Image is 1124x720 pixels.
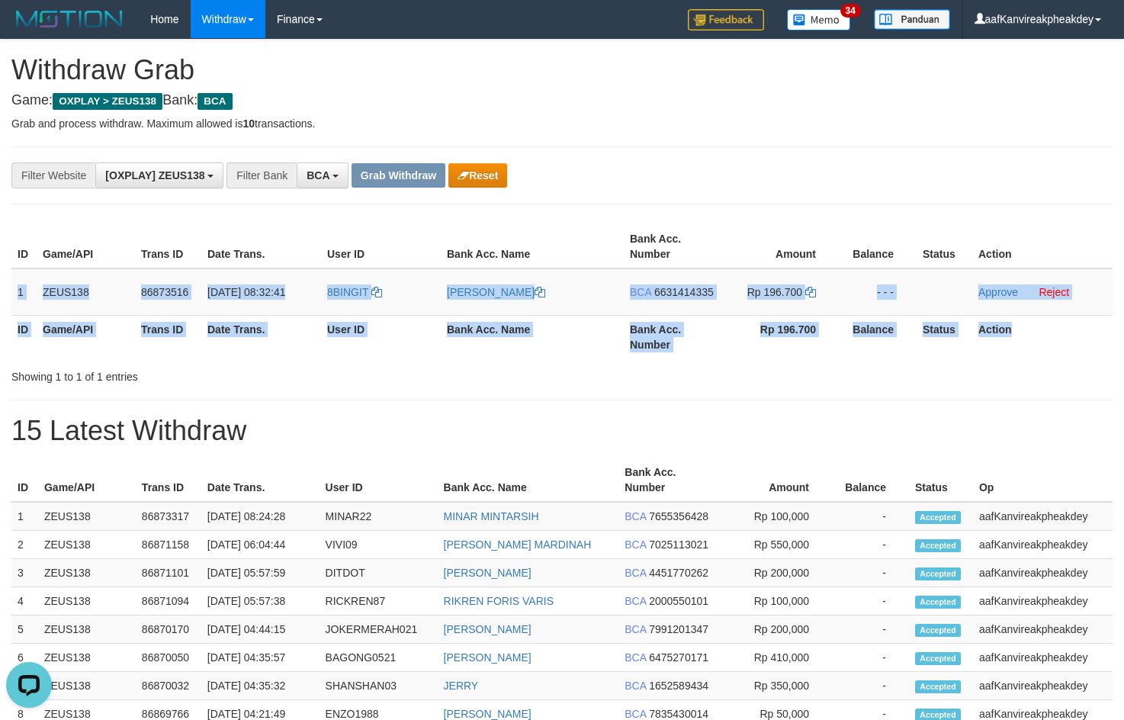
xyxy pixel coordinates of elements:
a: MINAR MINTARSIH [444,510,539,522]
td: Rp 100,000 [716,502,832,531]
td: 4 [11,587,38,616]
td: 86871094 [136,587,201,616]
td: ZEUS138 [38,502,136,531]
span: Accepted [915,567,961,580]
td: ZEUS138 [38,587,136,616]
th: Bank Acc. Name [441,315,624,358]
td: 1 [11,268,37,316]
th: Bank Acc. Name [438,458,619,502]
span: OXPLAY > ZEUS138 [53,93,162,110]
span: BCA [625,595,646,607]
td: JOKERMERAH021 [320,616,438,644]
span: BCA [625,623,646,635]
span: BCA [625,680,646,692]
th: Date Trans. [201,225,321,268]
span: Copy 2000550101 to clipboard [649,595,708,607]
td: aafKanvireakpheakdey [973,644,1113,672]
td: 1 [11,502,38,531]
th: ID [11,315,37,358]
span: BCA [625,651,646,664]
a: RIKREN FORIS VARIS [444,595,554,607]
th: ID [11,458,38,502]
th: Trans ID [135,225,201,268]
span: Rp 196.700 [747,286,802,298]
td: [DATE] 06:04:44 [201,531,320,559]
span: Copy 7991201347 to clipboard [649,623,708,635]
span: 34 [840,4,861,18]
div: Showing 1 to 1 of 1 entries [11,363,457,384]
td: 2 [11,531,38,559]
td: 6 [11,644,38,672]
th: Status [917,225,972,268]
span: Copy 7025113021 to clipboard [649,538,708,551]
td: MINAR22 [320,502,438,531]
td: aafKanvireakpheakdey [973,559,1113,587]
td: aafKanvireakpheakdey [973,672,1113,700]
td: - [832,644,909,672]
td: SHANSHAN03 [320,672,438,700]
td: 5 [11,616,38,644]
td: ZEUS138 [38,616,136,644]
td: ZEUS138 [37,268,135,316]
td: aafKanvireakpheakdey [973,531,1113,559]
td: - [832,672,909,700]
td: BAGONG0521 [320,644,438,672]
a: [PERSON_NAME] [444,623,531,635]
span: Accepted [915,539,961,552]
span: Copy 4451770262 to clipboard [649,567,708,579]
th: Op [973,458,1113,502]
th: Date Trans. [201,315,321,358]
td: 86870170 [136,616,201,644]
button: [OXPLAY] ZEUS138 [95,162,223,188]
td: 3 [11,559,38,587]
span: BCA [630,286,651,298]
td: Rp 200,000 [716,559,832,587]
a: Reject [1039,286,1069,298]
th: Action [972,315,1113,358]
th: Date Trans. [201,458,320,502]
th: Bank Acc. Number [624,315,722,358]
p: Grab and process withdraw. Maximum allowed is transactions. [11,116,1113,131]
td: Rp 350,000 [716,672,832,700]
td: ZEUS138 [38,672,136,700]
th: Amount [722,225,839,268]
span: Accepted [915,624,961,637]
th: Balance [839,225,917,268]
th: Bank Acc. Number [618,458,716,502]
img: Button%20Memo.svg [787,9,851,31]
span: Accepted [915,596,961,609]
span: Copy 7835430014 to clipboard [649,708,708,720]
th: User ID [320,458,438,502]
td: 86871101 [136,559,201,587]
td: Rp 410,000 [716,644,832,672]
td: RICKREN87 [320,587,438,616]
td: aafKanvireakpheakdey [973,502,1113,531]
th: User ID [321,315,441,358]
td: [DATE] 05:57:38 [201,587,320,616]
th: Trans ID [135,315,201,358]
th: ID [11,225,37,268]
a: [PERSON_NAME] [444,651,531,664]
td: 86871158 [136,531,201,559]
h4: Game: Bank: [11,93,1113,108]
td: DITDOT [320,559,438,587]
td: ZEUS138 [38,531,136,559]
a: 8BINGIT [327,286,382,298]
img: Feedback.jpg [688,9,764,31]
button: Open LiveChat chat widget [6,6,52,52]
td: - [832,559,909,587]
td: - [832,616,909,644]
td: [DATE] 04:35:57 [201,644,320,672]
span: Copy 6631414335 to clipboard [654,286,714,298]
td: [DATE] 05:57:59 [201,559,320,587]
th: Status [917,315,972,358]
td: Rp 100,000 [716,587,832,616]
td: - [832,531,909,559]
span: Copy 7655356428 to clipboard [649,510,708,522]
a: Approve [978,286,1018,298]
span: [DATE] 08:32:41 [207,286,285,298]
td: 86870050 [136,644,201,672]
td: 86873317 [136,502,201,531]
td: ZEUS138 [38,559,136,587]
a: [PERSON_NAME] [444,567,531,579]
